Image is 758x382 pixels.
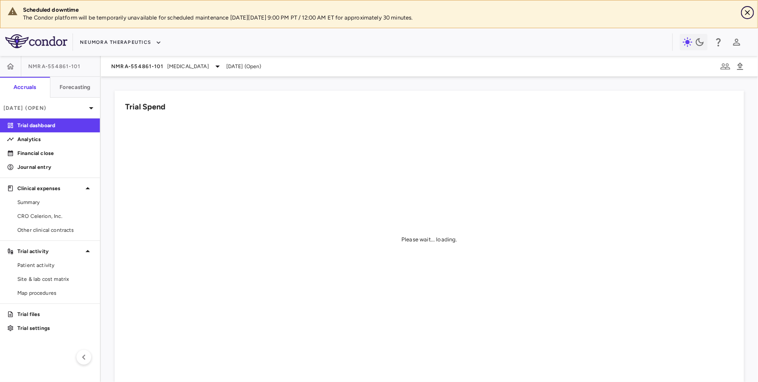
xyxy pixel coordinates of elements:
[3,104,86,112] p: [DATE] (Open)
[17,324,93,332] p: Trial settings
[17,198,93,206] span: Summary
[13,83,36,91] h6: Accruals
[17,310,93,318] p: Trial files
[401,236,457,244] div: Please wait... loading.
[23,6,734,14] div: Scheduled downtime
[5,34,67,48] img: logo-full-SnFGN8VE.png
[17,212,93,220] span: CRO Celerion, Inc.
[17,122,93,129] p: Trial dashboard
[28,63,81,70] span: NMRA‐554861‐101
[741,6,754,19] button: Close
[17,275,93,283] span: Site & lab cost matrix
[111,63,164,70] span: NMRA‐554861‐101
[17,289,93,297] span: Map procedures
[17,184,83,192] p: Clinical expenses
[17,163,93,171] p: Journal entry
[80,36,162,49] button: Neumora Therapeutics
[167,63,209,70] span: [MEDICAL_DATA]
[226,63,261,70] span: [DATE] (Open)
[60,83,91,91] h6: Forecasting
[17,247,83,255] p: Trial activity
[17,149,93,157] p: Financial close
[17,135,93,143] p: Analytics
[17,261,93,269] span: Patient activity
[23,14,734,22] p: The Condor platform will be temporarily unavailable for scheduled maintenance [DATE][DATE] 9:00 P...
[17,226,93,234] span: Other clinical contracts
[125,101,166,113] h6: Trial Spend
